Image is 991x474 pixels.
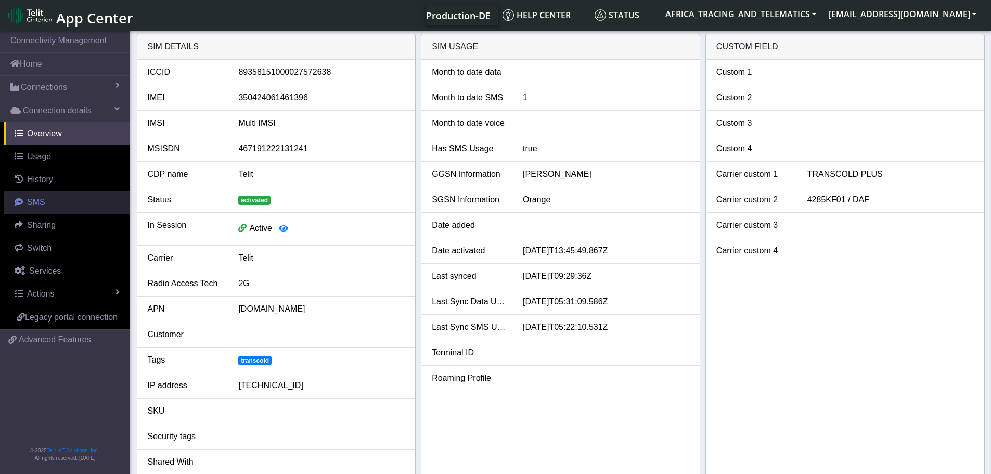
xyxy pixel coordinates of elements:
[709,66,800,79] div: Custom 1
[21,81,67,94] span: Connections
[140,430,231,443] div: Security tags
[137,34,416,60] div: SIM details
[4,191,130,214] a: SMS
[515,296,697,308] div: [DATE]T05:31:09.586Z
[238,356,272,365] span: transcold
[709,117,800,130] div: Custom 3
[27,198,45,207] span: SMS
[27,129,62,138] span: Overview
[230,168,413,181] div: Telit
[230,252,413,264] div: Telit
[424,270,515,283] div: Last synced
[140,194,231,206] div: Status
[230,303,413,315] div: [DOMAIN_NAME]
[515,270,697,283] div: [DATE]T09:29:36Z
[29,266,61,275] span: Services
[503,9,514,21] img: knowledge.svg
[140,252,231,264] div: Carrier
[140,117,231,130] div: IMSI
[8,7,52,24] img: logo-telit-cinterion-gw-new.png
[27,289,54,298] span: Actions
[659,5,822,23] button: AFRICA_TRACING_AND_TELEMATICS
[424,219,515,232] div: Date added
[800,194,982,206] div: 4285KF01 / DAF
[426,5,490,25] a: Your current platform instance
[515,245,697,257] div: [DATE]T13:45:49.867Z
[4,145,130,168] a: Usage
[590,5,659,25] a: Status
[140,219,231,239] div: In Session
[709,92,800,104] div: Custom 2
[140,143,231,155] div: MSISDN
[595,9,606,21] img: status.svg
[421,34,700,60] div: SIM usage
[23,105,92,117] span: Connection details
[424,321,515,334] div: Last Sync SMS Usage
[140,66,231,79] div: ICCID
[230,92,413,104] div: 350424061461396
[822,5,983,23] button: [EMAIL_ADDRESS][DOMAIN_NAME]
[4,283,130,305] a: Actions
[140,328,231,341] div: Customer
[272,219,295,239] button: View session details
[238,196,271,205] span: activated
[424,372,515,385] div: Roaming Profile
[426,9,491,22] span: Production-DE
[230,277,413,290] div: 2G
[27,152,51,161] span: Usage
[25,313,118,322] span: Legacy portal connection
[424,296,515,308] div: Last Sync Data Usage
[19,334,91,346] span: Advanced Features
[709,245,800,257] div: Carrier custom 4
[140,354,231,366] div: Tags
[515,194,697,206] div: Orange
[249,224,272,233] span: Active
[4,214,130,237] a: Sharing
[515,92,697,104] div: 1
[4,122,130,145] a: Overview
[709,143,800,155] div: Custom 4
[424,347,515,359] div: Terminal ID
[424,117,515,130] div: Month to date voice
[424,245,515,257] div: Date activated
[230,143,413,155] div: 467191222131241
[140,405,231,417] div: SKU
[230,117,413,130] div: Multi IMSI
[27,221,56,229] span: Sharing
[503,9,571,21] span: Help center
[8,4,132,27] a: App Center
[595,9,639,21] span: Status
[140,379,231,392] div: IP address
[709,168,800,181] div: Carrier custom 1
[515,168,697,181] div: [PERSON_NAME]
[56,8,133,28] span: App Center
[140,277,231,290] div: Radio Access Tech
[424,143,515,155] div: Has SMS Usage
[424,168,515,181] div: GGSN Information
[4,168,130,191] a: History
[706,34,984,60] div: Custom field
[140,456,231,468] div: Shared With
[140,303,231,315] div: APN
[709,194,800,206] div: Carrier custom 2
[800,168,982,181] div: TRANSCOLD PLUS
[4,260,130,283] a: Services
[230,379,413,392] div: [TECHNICAL_ID]
[140,168,231,181] div: CDP name
[47,447,99,453] a: Telit IoT Solutions, Inc.
[27,244,52,252] span: Switch
[709,219,800,232] div: Carrier custom 3
[424,66,515,79] div: Month to date data
[230,66,413,79] div: 89358151000027572638
[27,175,53,184] span: History
[515,321,697,334] div: [DATE]T05:22:10.531Z
[498,5,590,25] a: Help center
[424,92,515,104] div: Month to date SMS
[424,194,515,206] div: SGSN Information
[515,143,697,155] div: true
[4,237,130,260] a: Switch
[140,92,231,104] div: IMEI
